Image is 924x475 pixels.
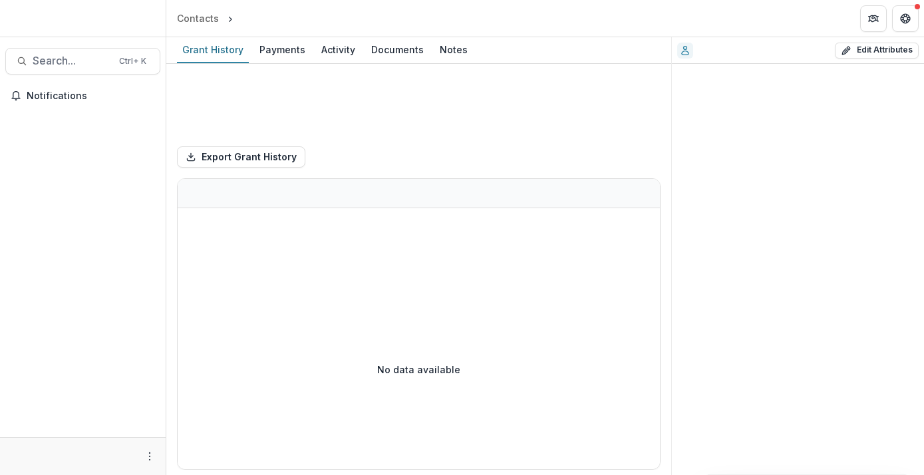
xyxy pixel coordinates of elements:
button: Edit Attributes [835,43,919,59]
button: More [142,448,158,464]
button: Partners [860,5,887,32]
a: Grant History [177,37,249,63]
a: Activity [316,37,361,63]
div: Contacts [177,11,219,25]
a: Notes [434,37,473,63]
span: Search... [33,55,111,67]
div: Ctrl + K [116,54,149,69]
a: Contacts [172,9,224,28]
div: Grant History [177,40,249,59]
div: Documents [366,40,429,59]
p: No data available [377,363,460,377]
div: Activity [316,40,361,59]
div: Payments [254,40,311,59]
div: Notes [434,40,473,59]
button: Search... [5,48,160,75]
button: Get Help [892,5,919,32]
nav: breadcrumb [172,9,293,28]
a: Documents [366,37,429,63]
a: Payments [254,37,311,63]
button: Notifications [5,85,160,106]
button: Export Grant History [177,146,305,168]
span: Notifications [27,90,155,102]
